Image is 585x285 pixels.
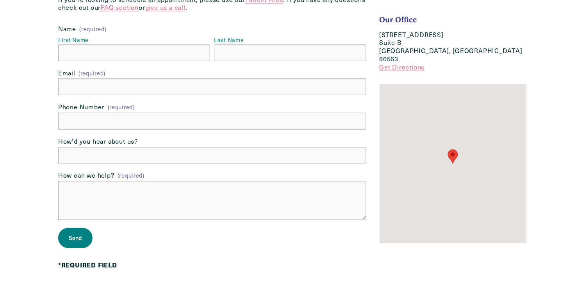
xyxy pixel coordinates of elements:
span: (required) [118,172,144,179]
button: SendSend [58,228,93,248]
span: (required) [79,26,106,32]
span: (required) [78,69,105,77]
span: (required) [108,104,135,110]
a: Get Directions [380,63,425,71]
span: Phone Number [58,103,105,111]
strong: Our Office [380,15,417,24]
a: FAQ section [101,3,139,11]
span: Send [69,234,82,242]
span: How'd you hear about us? [58,137,138,146]
a: give us a call [145,3,185,11]
div: First Name [58,36,210,45]
strong: *REQUIRED FIELD [58,261,117,270]
span: How can we help? [58,171,114,180]
div: Last Name [214,36,366,45]
span: Email [58,69,75,77]
p: [STREET_ADDRESS] Suite B [GEOGRAPHIC_DATA], [GEOGRAPHIC_DATA] 60563 [380,31,527,71]
div: Ivy Lane Counseling 618 West 5th Ave Suite B Naperville, IL 60563 [448,150,458,164]
span: Name [58,25,76,33]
